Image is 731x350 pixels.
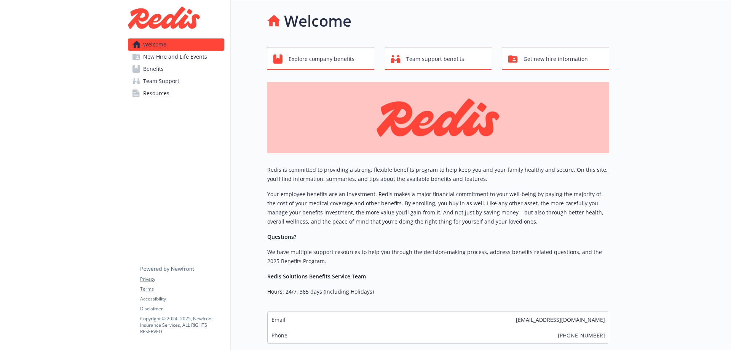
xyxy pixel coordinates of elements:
[271,316,286,324] span: Email
[143,51,207,63] span: New Hire and Life Events
[267,273,366,280] strong: Redis Solutions Benefits Service Team
[143,63,164,75] span: Benefits
[558,331,605,339] span: [PHONE_NUMBER]
[143,75,179,87] span: Team Support
[143,87,169,99] span: Resources
[385,48,492,70] button: Team support benefits
[271,331,287,339] span: Phone
[140,276,224,283] a: Privacy
[143,38,166,51] span: Welcome
[140,296,224,302] a: Accessibility
[267,248,609,266] p: We have multiple support resources to help you through the decision-making process, address benef...
[267,165,609,184] p: Redis is committed to providing a strong, flexible benefits program to help keep you and your fam...
[502,48,609,70] button: Get new hire information
[516,316,605,324] span: [EMAIL_ADDRESS][DOMAIN_NAME]
[140,305,224,312] a: Disclaimer
[267,287,609,296] p: Hours: 24/7, 365 days (Including Holidays)
[140,286,224,292] a: Terms
[267,190,609,226] p: Your employee benefits are an investment. Redis makes a major financial commitment to your well-b...
[406,52,464,66] span: Team support benefits
[128,75,224,87] a: Team Support
[267,233,296,240] strong: Questions?
[128,87,224,99] a: Resources
[267,82,609,153] img: overview page banner
[128,63,224,75] a: Benefits
[128,51,224,63] a: New Hire and Life Events
[140,315,224,335] p: Copyright © 2024 - 2025 , Newfront Insurance Services, ALL RIGHTS RESERVED
[267,48,374,70] button: Explore company benefits
[128,38,224,51] a: Welcome
[524,52,588,66] span: Get new hire information
[289,52,354,66] span: Explore company benefits
[284,10,351,32] h1: Welcome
